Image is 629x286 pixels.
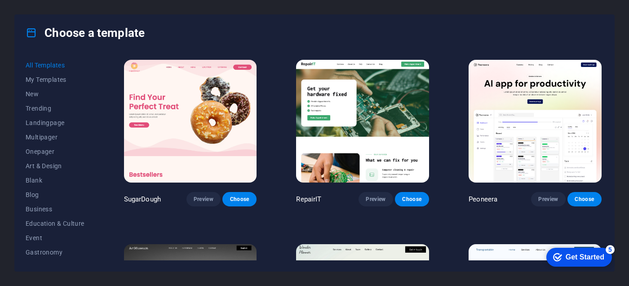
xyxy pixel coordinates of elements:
[26,188,84,202] button: Blog
[26,191,84,198] span: Blog
[26,177,84,184] span: Blank
[26,173,84,188] button: Blank
[26,26,145,40] h4: Choose a template
[26,206,84,213] span: Business
[27,10,65,18] div: Get Started
[296,60,429,183] img: RepairIT
[26,90,84,98] span: New
[469,195,497,204] p: Peoneera
[26,144,84,159] button: Onepager
[359,192,393,206] button: Preview
[26,245,84,259] button: Gastronomy
[26,234,84,241] span: Event
[366,196,385,203] span: Preview
[194,196,213,203] span: Preview
[567,192,602,206] button: Choose
[26,130,84,144] button: Multipager
[402,196,422,203] span: Choose
[26,76,84,83] span: My Templates
[26,62,84,69] span: All Templates
[26,72,84,87] button: My Templates
[395,192,429,206] button: Choose
[26,249,84,256] span: Gastronomy
[26,101,84,116] button: Trending
[230,196,249,203] span: Choose
[26,259,84,274] button: Health
[26,159,84,173] button: Art & Design
[26,220,84,227] span: Education & Culture
[26,87,84,101] button: New
[538,196,558,203] span: Preview
[26,162,84,170] span: Art & Design
[26,202,84,216] button: Business
[26,216,84,231] button: Education & Culture
[575,196,594,203] span: Choose
[296,195,321,204] p: RepairIT
[7,4,73,23] div: Get Started 5 items remaining, 0% complete
[469,60,602,183] img: Peoneera
[26,134,84,141] span: Multipager
[26,119,84,126] span: Landingpage
[531,192,565,206] button: Preview
[124,195,161,204] p: SugarDough
[186,192,221,206] button: Preview
[222,192,257,206] button: Choose
[26,58,84,72] button: All Templates
[66,2,75,11] div: 5
[26,116,84,130] button: Landingpage
[26,105,84,112] span: Trending
[124,60,257,183] img: SugarDough
[26,231,84,245] button: Event
[26,148,84,155] span: Onepager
